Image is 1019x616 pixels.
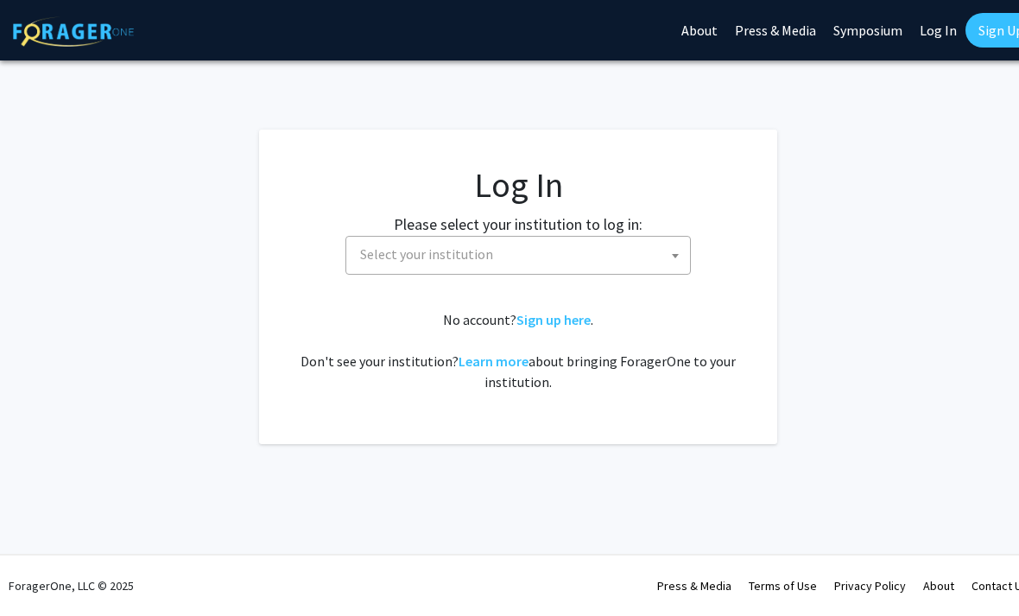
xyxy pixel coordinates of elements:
[345,236,691,275] span: Select your institution
[353,237,690,272] span: Select your institution
[516,311,591,328] a: Sign up here
[13,16,134,47] img: ForagerOne Logo
[749,578,817,594] a: Terms of Use
[657,578,731,594] a: Press & Media
[360,245,493,263] span: Select your institution
[923,578,954,594] a: About
[394,213,642,236] label: Please select your institution to log in:
[459,352,528,370] a: Learn more about bringing ForagerOne to your institution
[9,556,134,616] div: ForagerOne, LLC © 2025
[834,578,906,594] a: Privacy Policy
[294,164,743,206] h1: Log In
[294,309,743,392] div: No account? . Don't see your institution? about bringing ForagerOne to your institution.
